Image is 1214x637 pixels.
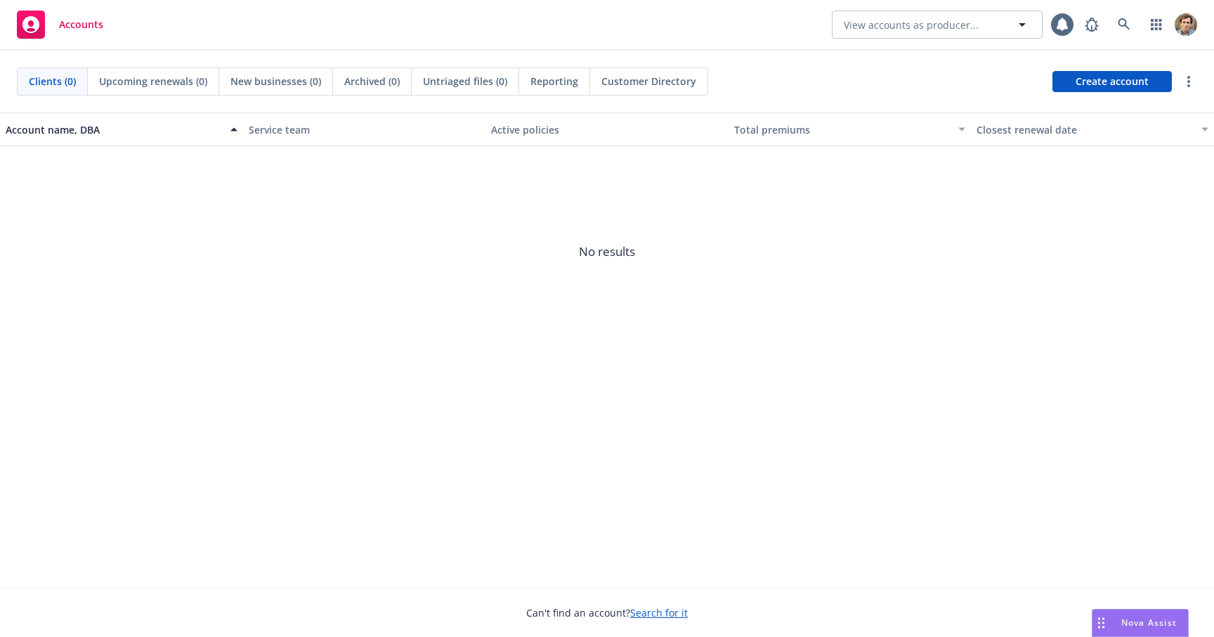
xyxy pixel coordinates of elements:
button: Service team [243,112,486,146]
button: Total premiums [729,112,972,146]
div: Total premiums [734,122,951,137]
button: View accounts as producer... [832,11,1043,39]
span: Nova Assist [1121,617,1177,629]
a: Search [1110,11,1138,39]
a: more [1180,73,1197,90]
span: New businesses (0) [230,74,321,89]
span: Upcoming renewals (0) [99,74,207,89]
button: Closest renewal date [971,112,1214,146]
span: Can't find an account? [526,605,688,620]
span: Untriaged files (0) [423,74,507,89]
span: Archived (0) [344,74,400,89]
span: Accounts [59,19,103,30]
a: Accounts [11,5,109,44]
span: Create account [1076,68,1149,95]
a: Report a Bug [1078,11,1106,39]
span: Reporting [530,74,578,89]
a: Search for it [630,606,688,619]
div: Service team [249,122,481,137]
div: Account name, DBA [6,122,222,137]
span: Clients (0) [29,74,76,89]
button: Nova Assist [1092,609,1189,637]
div: Closest renewal date [977,122,1193,137]
span: Customer Directory [601,74,696,89]
a: Create account [1052,71,1172,92]
button: Active policies [485,112,729,146]
div: Drag to move [1092,610,1110,636]
img: photo [1175,13,1197,36]
a: Switch app [1142,11,1170,39]
div: Active policies [491,122,723,137]
span: View accounts as producer... [844,18,979,32]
